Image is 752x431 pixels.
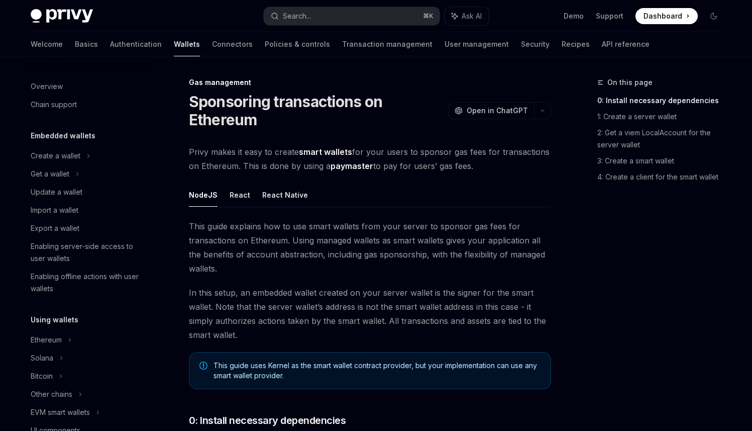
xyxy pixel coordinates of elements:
h1: Sponsoring transactions on Ethereum [189,93,444,129]
div: Overview [31,80,63,93]
a: Welcome [31,32,63,56]
button: Open in ChatGPT [448,102,534,119]
div: Update a wallet [31,186,82,198]
a: Update a wallet [23,183,151,201]
a: 2: Get a viem LocalAccount for the server wallet [597,125,730,153]
h5: Embedded wallets [31,130,95,142]
div: Solana [31,352,53,364]
a: Connectors [212,32,253,56]
a: User management [445,32,509,56]
span: In this setup, an embedded wallet created on your server wallet is the signer for the smart walle... [189,286,551,342]
div: Ethereum [31,334,62,346]
a: Overview [23,77,151,96]
div: Get a wallet [31,168,69,180]
span: Dashboard [643,11,682,21]
button: React Native [262,183,308,207]
a: Policies & controls [265,32,330,56]
strong: smart wallets [299,147,352,157]
div: Bitcoin [31,370,53,382]
a: 3: Create a smart wallet [597,153,730,169]
a: 0: Install necessary dependencies [597,93,730,109]
h5: Using wallets [31,314,78,326]
a: Security [521,32,550,56]
button: Search...⌘K [264,7,440,25]
a: Enabling offline actions with user wallets [23,268,151,298]
span: Ask AI [462,11,482,21]
span: This guide explains how to use smart wallets from your server to sponsor gas fees for transaction... [189,219,551,276]
a: paymaster [331,161,373,171]
div: Other chains [31,388,72,400]
span: Open in ChatGPT [467,106,528,116]
span: 0: Install necessary dependencies [189,413,346,427]
a: Import a wallet [23,201,151,219]
a: Chain support [23,96,151,114]
a: Basics [75,32,98,56]
a: Enabling server-side access to user wallets [23,237,151,268]
div: Export a wallet [31,222,79,234]
a: Wallets [174,32,200,56]
div: EVM smart wallets [31,406,90,418]
button: React [230,183,250,207]
div: Search... [283,10,311,22]
img: dark logo [31,9,93,23]
a: 4: Create a client for the smart wallet [597,169,730,185]
a: Support [596,11,623,21]
a: Dashboard [635,8,698,24]
div: Enabling offline actions with user wallets [31,271,145,295]
a: 1: Create a server wallet [597,109,730,125]
button: Toggle dark mode [706,8,722,24]
a: API reference [602,32,650,56]
button: NodeJS [189,183,218,207]
div: Gas management [189,77,551,88]
span: ⌘ K [423,12,434,20]
a: Demo [564,11,584,21]
button: Ask AI [445,7,489,25]
span: On this page [607,76,653,89]
span: This guide uses Kernel as the smart wallet contract provider, but your implementation can use any... [213,361,541,381]
div: Import a wallet [31,204,78,216]
span: Privy makes it easy to create for your users to sponsor gas fees for transactions on Ethereum. Th... [189,145,551,173]
div: Enabling server-side access to user wallets [31,240,145,265]
a: Transaction management [342,32,433,56]
a: Authentication [110,32,162,56]
div: Create a wallet [31,150,80,162]
a: Export a wallet [23,219,151,237]
svg: Note [199,362,207,370]
div: Chain support [31,99,77,111]
a: Recipes [562,32,590,56]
